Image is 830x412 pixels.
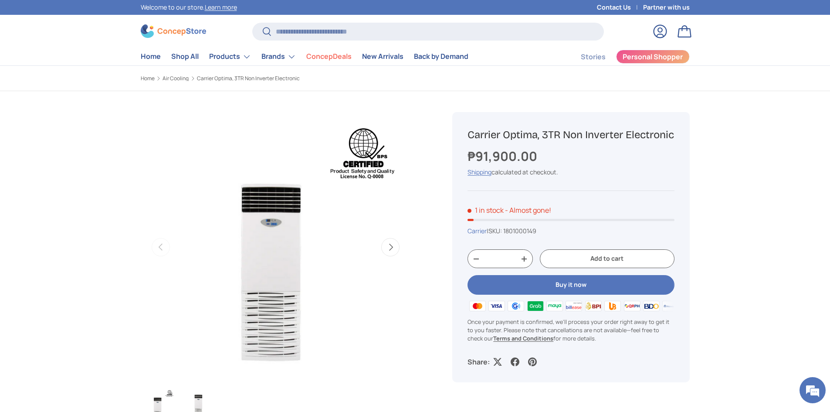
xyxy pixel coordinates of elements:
a: Products [209,48,251,65]
img: bdo [642,299,661,312]
summary: Products [204,48,256,65]
a: Carrier [468,227,487,235]
a: Partner with us [643,3,690,12]
img: bpi [584,299,603,312]
a: Personal Shopper [616,50,690,64]
div: calculated at checkout. [468,167,674,177]
a: ConcepDeals [306,48,352,65]
a: Carrier Optima, 3TR Non Inverter Electronic [197,76,300,81]
span: 1801000149 [503,227,536,235]
a: Learn more [205,3,237,11]
img: gcash [506,299,525,312]
a: Back by Demand [414,48,468,65]
a: Contact Us [597,3,643,12]
a: Shop All [171,48,199,65]
img: ubp [603,299,622,312]
a: Air Cooling [163,76,189,81]
a: Home [141,48,161,65]
nav: Primary [141,48,468,65]
h1: Carrier Optima, 3TR Non Inverter Electronic [468,128,674,142]
summary: Brands [256,48,301,65]
img: visa [487,299,506,312]
img: ConcepStore [141,24,206,38]
img: billease [564,299,583,312]
a: Shipping [468,168,491,176]
button: Buy it now [468,275,674,295]
a: New Arrivals [362,48,403,65]
img: metrobank [661,299,680,312]
img: maya [545,299,564,312]
a: Stories [581,48,606,65]
button: Add to cart [540,249,674,268]
span: Personal Shopper [623,53,683,60]
img: qrph [622,299,641,312]
a: Terms and Conditions [493,334,553,342]
p: Once your payment is confirmed, we'll process your order right away to get it to you faster. Plea... [468,318,674,343]
img: grabpay [525,299,545,312]
strong: ₱91,900.00 [468,147,539,165]
p: - Almost gone! [505,205,551,215]
nav: Secondary [560,48,690,65]
span: SKU: [488,227,502,235]
span: 1 in stock [468,205,504,215]
img: master [468,299,487,312]
span: | [487,227,536,235]
a: Home [141,76,155,81]
a: Brands [261,48,296,65]
p: Welcome to our store. [141,3,237,12]
nav: Breadcrumbs [141,75,432,82]
p: Share: [468,357,490,367]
